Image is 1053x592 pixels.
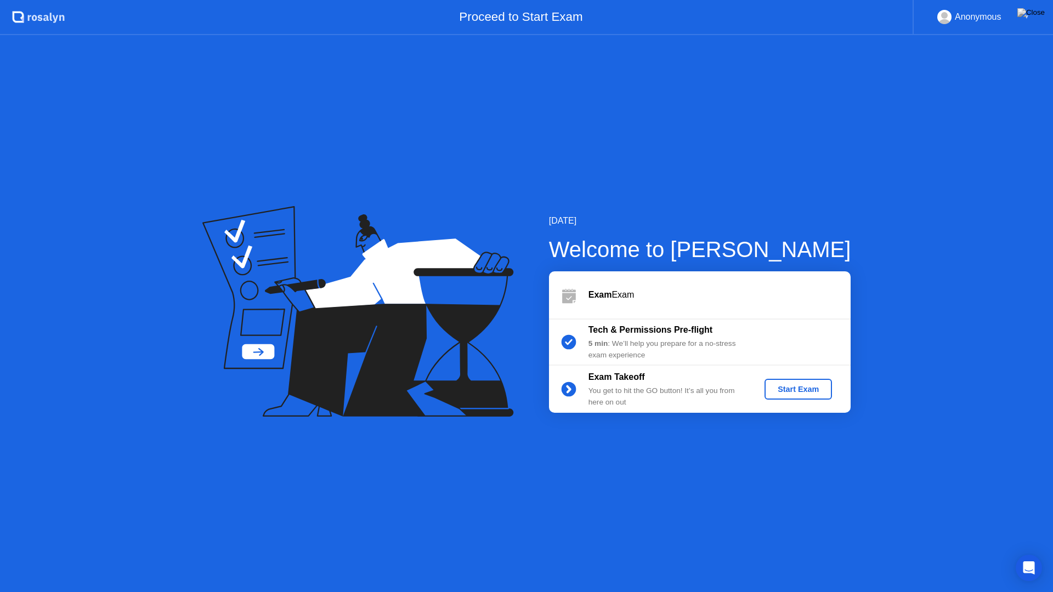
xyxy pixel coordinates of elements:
div: Welcome to [PERSON_NAME] [549,233,851,266]
b: Exam Takeoff [588,372,645,382]
div: Start Exam [769,385,828,394]
b: 5 min [588,339,608,348]
div: Open Intercom Messenger [1016,555,1042,581]
div: Anonymous [955,10,1001,24]
img: Close [1017,8,1045,17]
button: Start Exam [765,379,832,400]
b: Exam [588,290,612,299]
b: Tech & Permissions Pre-flight [588,325,712,334]
div: You get to hit the GO button! It’s all you from here on out [588,385,746,408]
div: [DATE] [549,214,851,227]
div: Exam [588,288,851,301]
div: : We’ll help you prepare for a no-stress exam experience [588,338,746,361]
